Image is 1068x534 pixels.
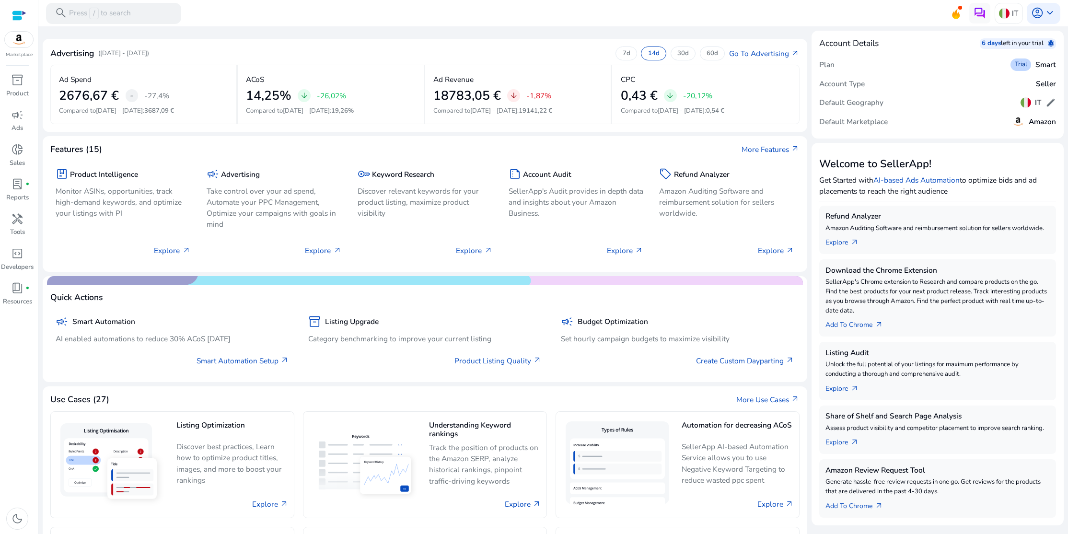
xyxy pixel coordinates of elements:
[50,144,102,154] h4: Features (15)
[825,315,892,330] a: Add To Chrome
[1048,40,1054,46] span: schedule
[470,106,517,115] span: [DATE] - [DATE]
[825,278,1050,315] p: SellerApp's Chrome extension to Research and compare products on the go. Find the best products f...
[484,246,493,255] span: arrow_outward
[246,88,291,104] h2: 14,25%
[308,333,542,344] p: Category benchmarking to improve your current listing
[50,395,109,405] h4: Use Cases (27)
[456,245,492,256] p: Explore
[825,233,867,248] a: Explorearrow_outward
[283,106,330,115] span: [DATE] - [DATE]
[252,499,289,510] a: Explore
[505,499,541,510] a: Explore
[246,74,264,85] p: ACoS
[15,25,23,33] img: website_grey.svg
[825,412,1050,420] h5: Share of Shelf and Search Page Analysis
[280,500,289,509] span: arrow_outward
[825,424,1050,433] p: Assess product visibility and competitor placement to improve search ranking.
[1035,98,1041,107] h5: IT
[96,106,143,115] span: [DATE] - [DATE]
[819,158,1056,170] h3: Welcome to SellerApp!
[246,106,415,116] p: Compared to :
[875,502,883,511] span: arrow_outward
[982,39,1001,48] p: 6 days
[56,186,191,219] p: Monitor ASINs, opportunities, track high-demand keywords, and optimize your listings with PI
[819,60,835,69] h5: Plan
[873,175,960,185] a: AI-based Ads Automation
[40,56,47,63] img: tab_domain_overview_orange.svg
[130,89,133,102] span: -
[56,315,68,328] span: campaign
[429,442,541,486] p: Track the position of products on the Amazon SERP, analyze historical rankings, pinpoint traffic-...
[56,168,68,180] span: package
[207,168,219,180] span: campaign
[176,441,289,485] p: Discover best practices, Learn how to optimize product titles, images, and more to boost your ran...
[999,8,1010,19] img: it.svg
[25,286,30,290] span: fiber_manual_record
[1035,60,1056,69] h5: Smart
[683,92,712,99] p: -20,12%
[819,117,888,126] h5: Default Marketplace
[358,168,370,180] span: key
[89,8,98,19] span: /
[182,246,191,255] span: arrow_outward
[825,466,1050,475] h5: Amazon Review Request Tool
[561,417,673,512] img: Automation for decreasing ACoS
[526,92,551,99] p: -1,87%
[333,246,342,255] span: arrow_outward
[791,395,800,404] span: arrow_outward
[825,360,1050,379] p: Unlock the full potential of your listings for maximum performance by conducting a thorough and c...
[50,292,103,302] h4: Quick Actions
[509,168,521,180] span: summarize
[144,92,169,99] p: -27,4%
[658,106,705,115] span: [DATE] - [DATE]
[358,186,493,219] p: Discover relevant keywords for your product listing, maximize product visibility
[561,333,794,344] p: Set hourly campaign budgets to maximize visibility
[875,321,883,329] span: arrow_outward
[25,25,137,33] div: [PERSON_NAME]: [DOMAIN_NAME]
[433,106,603,116] p: Compared to :
[308,315,321,328] span: inventory_2
[791,145,800,153] span: arrow_outward
[154,245,190,256] p: Explore
[758,245,794,256] p: Explore
[1,263,34,272] p: Developers
[1012,5,1018,22] p: IT
[59,106,228,116] p: Compared to :
[621,106,791,116] p: Compared to :
[819,38,879,48] h4: Account Details
[1012,115,1024,128] img: amazon.svg
[825,224,1050,233] p: Amazon Auditing Software and reimbursement solution for sellers worldwide.
[509,186,644,219] p: SellerApp's Audit provides in depth data and insights about your Amazon Business.
[331,106,354,115] span: 19,26%
[6,89,29,99] p: Product
[72,317,135,326] h5: Smart Automation
[1001,39,1048,48] p: left in your trial
[15,15,23,23] img: logo_orange.svg
[825,497,892,511] a: Add To Chrome
[454,355,542,366] a: Product Listing Quality
[300,92,309,100] span: arrow_downward
[325,317,379,326] h5: Listing Upgrade
[786,246,794,255] span: arrow_outward
[27,15,47,23] div: v 4.0.25
[635,246,643,255] span: arrow_outward
[221,170,260,179] h5: Advertising
[533,500,541,509] span: arrow_outward
[736,394,800,405] a: More Use Casesarrow_outward
[850,238,859,247] span: arrow_outward
[6,193,29,203] p: Reports
[25,182,30,186] span: fiber_manual_record
[429,421,541,439] h5: Understanding Keyword rankings
[50,57,73,63] div: Dominio
[176,421,289,438] h5: Listing Optimization
[706,106,724,115] span: 0,54 €
[819,174,1056,197] p: Get Started with to optimize bids and ad placements to reach the right audience
[742,144,800,155] a: More Featuresarrow_outward
[510,92,518,100] span: arrow_downward
[677,49,689,58] p: 30d
[50,48,94,58] h4: Advertising
[786,356,794,365] span: arrow_outward
[533,356,542,365] span: arrow_outward
[70,170,138,179] h5: Product Intelligence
